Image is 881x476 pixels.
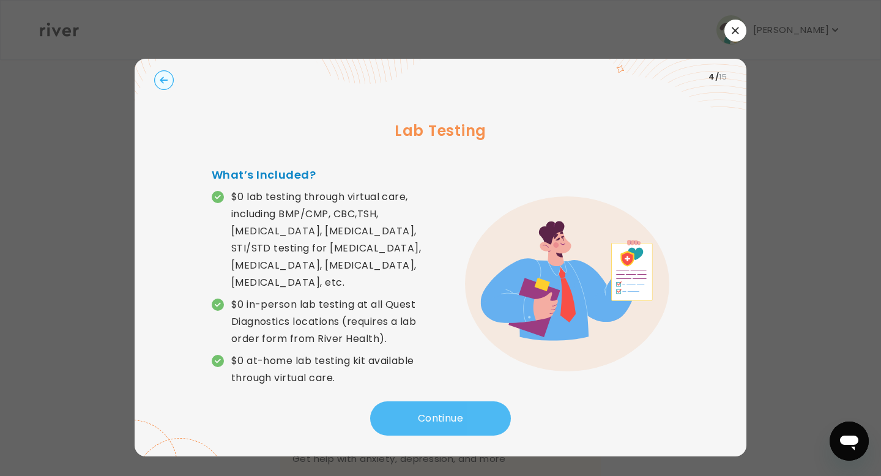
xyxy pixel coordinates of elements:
[154,120,727,142] h3: Lab Testing
[465,196,669,371] img: error graphic
[231,352,441,387] p: $0 at-home lab testing kit available through virtual care.
[830,422,869,461] iframe: Button to launch messaging window
[370,401,511,436] button: Continue
[231,296,441,348] p: $0 in-person lab testing at all Quest Diagnostics locations (requires a lab order form from River...
[231,188,441,291] p: $0 lab testing through virtual care, including BMP/CMP, CBC,TSH, [MEDICAL_DATA], [MEDICAL_DATA], ...
[212,166,441,184] h4: What’s Included?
